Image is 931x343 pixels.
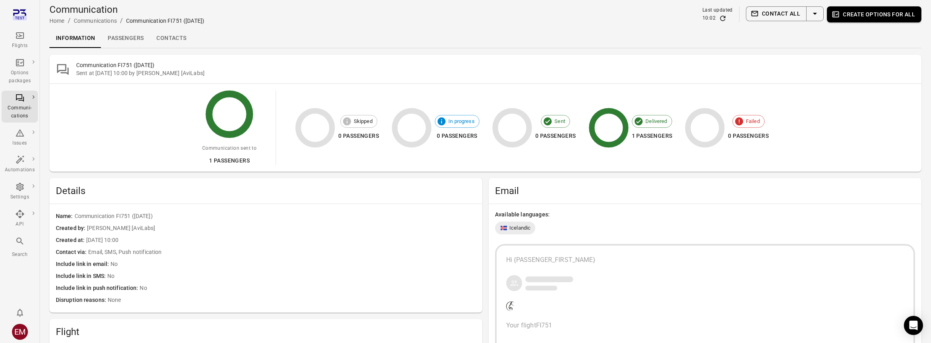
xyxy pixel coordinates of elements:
a: Options packages [2,56,38,87]
span: Skipped [349,117,377,125]
span: Name [56,212,75,221]
img: Company logo [506,301,515,311]
h2: Flight [56,325,476,338]
a: Communi-cations [2,91,38,123]
div: Sent at [DATE] 10:00 by [PERSON_NAME] [AviLabs] [76,69,915,77]
button: Create options for all [827,6,921,22]
div: Last updated [702,6,733,14]
button: Contact all [746,6,807,21]
span: Communication FI751 ([DATE]) [75,212,476,221]
div: 10:02 [702,14,716,22]
span: No [107,272,476,281]
div: Icelandic [495,222,535,234]
div: 1 passengers [632,131,673,141]
span: Include link in SMS [56,272,107,281]
button: Notifications [12,305,28,321]
span: None [108,296,476,305]
a: Flights [2,28,38,52]
span: In progress [444,117,479,125]
a: API [2,207,38,231]
span: Icelandic [509,224,531,232]
div: 0 passengers [728,131,769,141]
span: No [140,284,476,293]
li: / [68,16,71,26]
button: Elsa Mjöll [AviLabs] [9,321,31,343]
div: Hi {PASSENGER_FIRST_NAME} [506,255,904,265]
h2: Communication FI751 ([DATE]) [76,61,915,69]
div: Local navigation [49,29,921,48]
div: Flights [5,42,35,50]
div: 0 passengers [435,131,479,141]
span: Failed [742,117,764,125]
button: Refresh data [719,14,727,22]
li: / [120,16,123,26]
div: 0 passengers [338,131,379,141]
div: Communi-cations [5,104,35,120]
a: Information [49,29,101,48]
span: [PERSON_NAME] [AviLabs] [87,224,476,233]
h2: Email [495,184,915,197]
span: Created at [56,236,86,245]
nav: Breadcrumbs [49,16,204,26]
span: Disruption reasons [56,296,108,305]
div: Communication FI751 ([DATE]) [126,17,204,25]
button: Select action [806,6,824,21]
div: Available languages: [495,210,915,218]
div: 0 passengers [535,131,576,141]
div: Settings [5,193,35,201]
div: Split button [746,6,824,21]
span: Delivered [641,117,671,125]
div: Search [5,251,35,259]
span: Include link in email [56,260,110,269]
div: 1 passengers [202,156,256,166]
span: Your flight [506,321,536,329]
button: Search [2,234,38,261]
a: Settings [2,180,38,204]
div: Options packages [5,69,35,85]
span: FI751 [536,321,552,329]
div: Issues [5,139,35,147]
span: Created by [56,224,87,233]
div: Automations [5,166,35,174]
a: Passengers [101,29,150,48]
span: Details [56,184,476,197]
div: EM [12,324,28,340]
span: Contact via [56,248,88,257]
span: Email, SMS, Push notification [88,248,476,257]
a: Issues [2,126,38,150]
div: API [5,220,35,228]
h1: Communication [49,3,204,16]
a: Home [49,18,65,24]
a: Automations [2,153,38,176]
span: Include link in push notification [56,284,140,293]
div: Open Intercom Messenger [904,316,923,335]
a: Contacts [150,29,193,48]
span: Sent [550,117,570,125]
span: No [110,260,476,269]
a: Communications [74,18,117,24]
span: [DATE] 10:00 [86,236,476,245]
div: Communication sent to [202,145,256,153]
